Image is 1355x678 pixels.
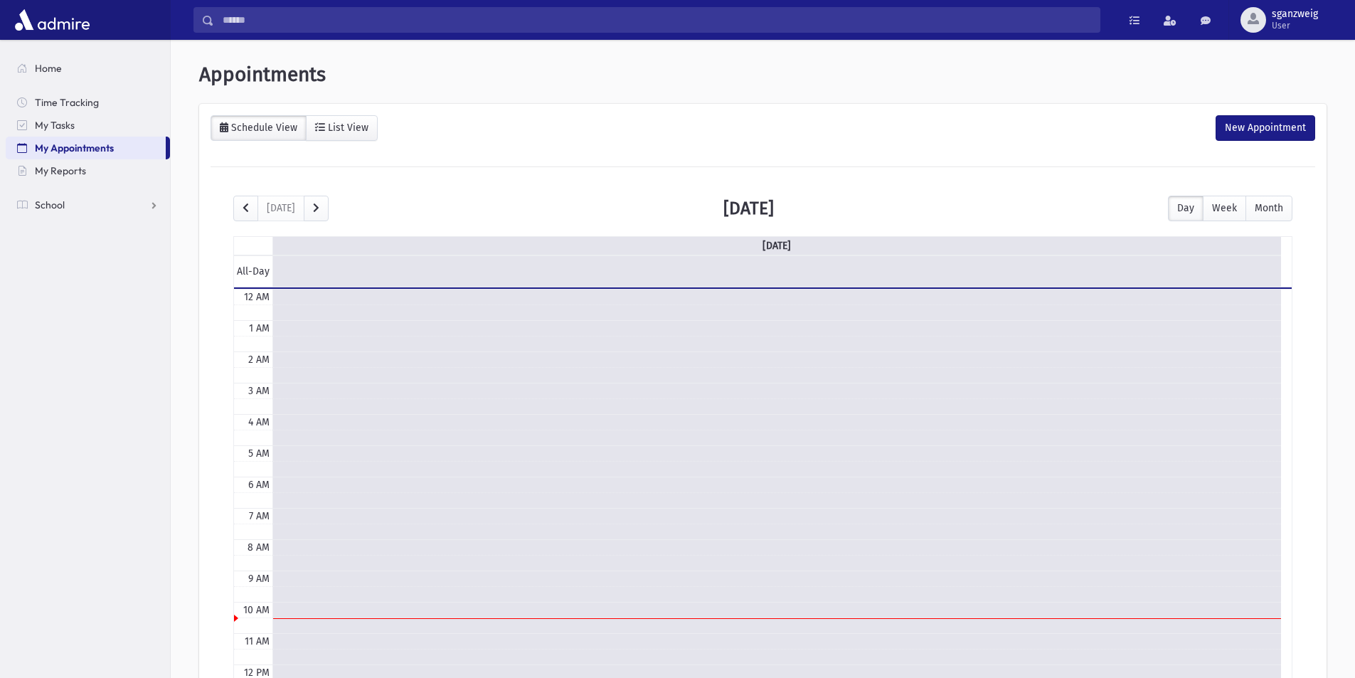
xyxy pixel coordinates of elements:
[240,603,272,618] div: 10 AM
[6,159,170,182] a: My Reports
[6,137,166,159] a: My Appointments
[1245,196,1292,221] button: Month
[246,321,272,336] div: 1 AM
[211,115,307,141] a: Schedule View
[35,164,86,177] span: My Reports
[6,194,170,216] a: School
[228,122,297,134] div: Schedule View
[6,57,170,80] a: Home
[245,477,272,492] div: 6 AM
[233,196,258,221] button: prev
[245,383,272,398] div: 3 AM
[35,142,114,154] span: My Appointments
[1168,196,1203,221] button: Day
[306,115,378,141] a: List View
[325,122,368,134] div: List View
[245,352,272,367] div: 2 AM
[6,91,170,114] a: Time Tracking
[246,509,272,524] div: 7 AM
[245,446,272,461] div: 5 AM
[245,540,272,555] div: 8 AM
[234,264,272,279] span: All-Day
[723,198,774,218] h2: [DATE]
[35,198,65,211] span: School
[35,62,62,75] span: Home
[1272,20,1318,31] span: User
[35,96,99,109] span: Time Tracking
[257,196,304,221] button: [DATE]
[6,114,170,137] a: My Tasks
[214,7,1100,33] input: Search
[1272,9,1318,20] span: sganzweig
[1203,196,1246,221] button: Week
[241,290,272,304] div: 12 AM
[245,415,272,430] div: 4 AM
[199,63,326,86] span: Appointments
[1216,115,1315,141] div: New Appointment
[35,119,75,132] span: My Tasks
[304,196,329,221] button: next
[245,571,272,586] div: 9 AM
[760,237,794,255] a: [DATE]
[242,634,272,649] div: 11 AM
[11,6,93,34] img: AdmirePro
